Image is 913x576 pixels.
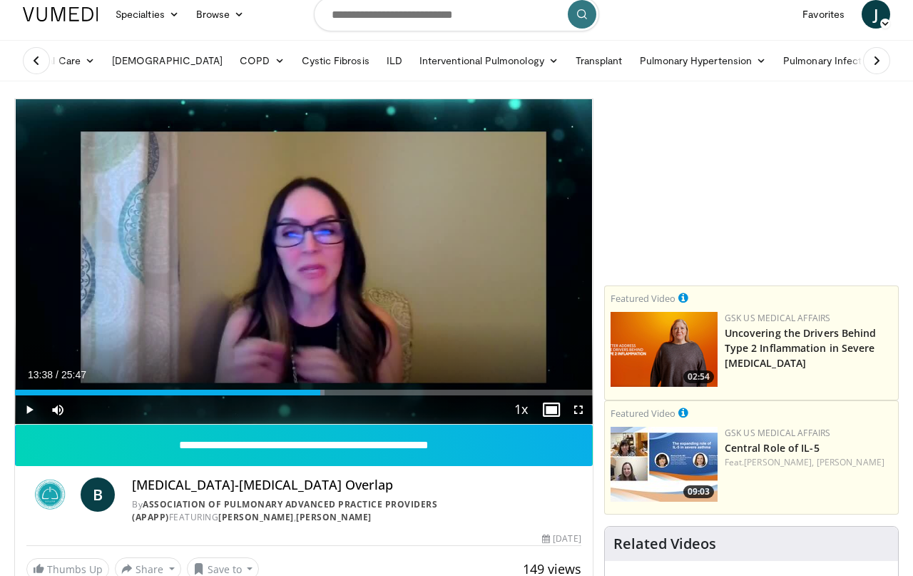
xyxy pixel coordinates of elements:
[23,7,98,21] img: VuMedi Logo
[132,498,581,524] div: By FEATURING ,
[28,369,53,380] span: 13:38
[411,46,567,75] a: Interventional Pulmonology
[613,535,716,552] h4: Related Videos
[725,441,820,455] a: Central Role of IL-5
[231,46,292,75] a: COPD
[15,395,44,424] button: Play
[725,312,831,324] a: GSK US Medical Affairs
[56,369,58,380] span: /
[15,99,593,425] video-js: Video Player
[683,485,714,498] span: 09:03
[103,46,231,75] a: [DEMOGRAPHIC_DATA]
[725,456,892,469] div: Feat.
[81,478,115,512] a: B
[536,395,564,424] button: Disable picture-in-picture mode
[817,456,884,468] a: [PERSON_NAME]
[567,46,631,75] a: Transplant
[15,390,593,395] div: Progress Bar
[611,407,675,420] small: Featured Video
[542,532,581,545] div: [DATE]
[725,427,831,439] a: GSK US Medical Affairs
[378,46,411,75] a: ILD
[683,370,714,383] span: 02:54
[644,98,858,277] iframe: Advertisement
[564,395,593,424] button: Fullscreen
[725,326,877,370] a: Uncovering the Drivers Behind Type 2 Inflammation in Severe [MEDICAL_DATA]
[775,46,898,75] a: Pulmonary Infection
[631,46,775,75] a: Pulmonary Hypertension
[744,456,814,468] a: [PERSON_NAME],
[26,478,75,512] img: Association of Pulmonary Advanced Practice Providers (APAPP)
[293,46,378,75] a: Cystic Fibrosis
[611,292,675,305] small: Featured Video
[611,427,718,502] a: 09:03
[132,498,437,523] a: Association of Pulmonary Advanced Practice Providers (APAPP)
[44,395,72,424] button: Mute
[611,312,718,387] img: 763bf435-924b-49ae-a76d-43e829d5b92f.png.150x105_q85_crop-smart_upscale.png
[61,369,86,380] span: 25:47
[611,312,718,387] a: 02:54
[507,395,536,424] button: Playback Rate
[132,478,581,493] h4: [MEDICAL_DATA]-[MEDICAL_DATA] Overlap
[218,511,294,523] a: [PERSON_NAME]
[296,511,372,523] a: [PERSON_NAME]
[611,427,718,502] img: 456f1ee3-2d0a-4dcc-870d-9ba7c7a088c3.png.150x105_q85_crop-smart_upscale.jpg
